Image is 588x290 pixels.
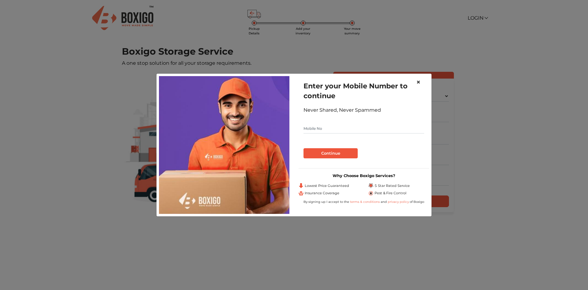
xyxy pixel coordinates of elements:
[303,106,424,114] div: Never Shared, Never Spammed
[159,76,289,214] img: storage-img
[299,173,429,178] h3: Why Choose Boxigo Services?
[303,148,358,159] button: Continue
[350,200,381,204] a: terms & conditions
[305,191,339,196] span: Insurance Coverage
[299,199,429,204] div: By signing up I accept to the and of Boxigo
[387,200,410,204] a: privacy policy
[375,191,406,196] span: Pest & Fire Control
[411,74,425,91] button: Close
[303,81,424,101] h1: Enter your Mobile Number to continue
[303,124,424,133] input: Mobile No
[305,183,349,188] span: Lowest Price Guaranteed
[375,183,410,188] span: 5 Star Rated Service
[416,78,420,87] span: ×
